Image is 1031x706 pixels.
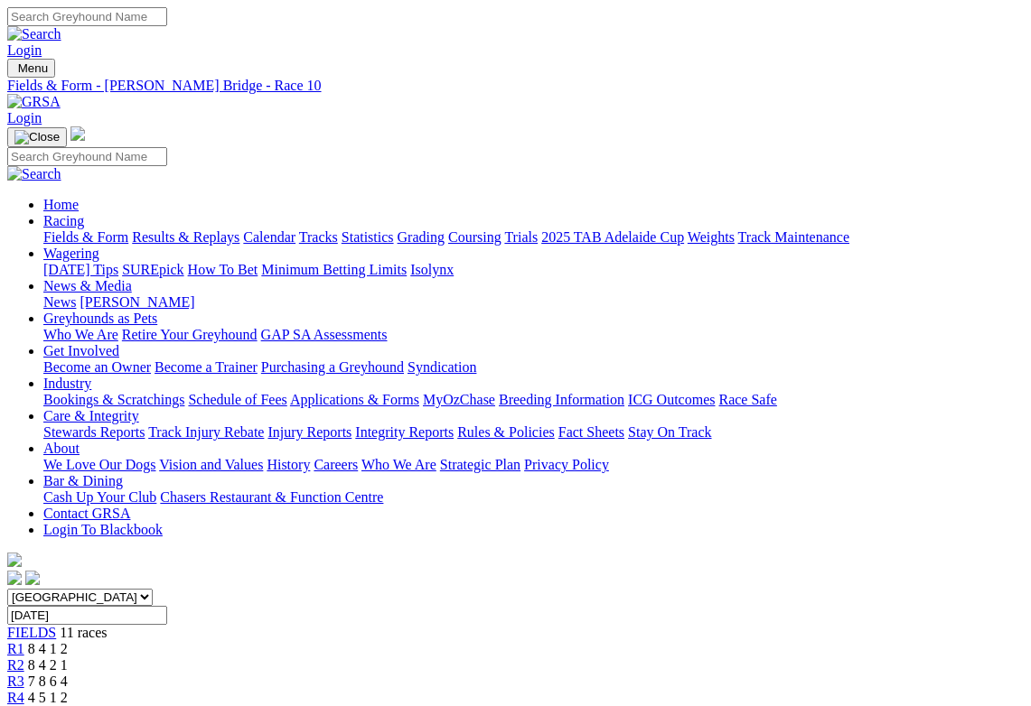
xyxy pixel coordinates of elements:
a: GAP SA Assessments [261,327,388,342]
div: Get Involved [43,359,1024,376]
div: Bar & Dining [43,489,1024,506]
a: Stay On Track [628,424,711,440]
a: Who We Are [361,457,436,472]
a: Purchasing a Greyhound [261,359,404,375]
a: Coursing [448,229,501,245]
a: R4 [7,690,24,705]
a: Care & Integrity [43,408,139,423]
input: Select date [7,606,167,625]
img: logo-grsa-white.png [7,553,22,567]
a: Trials [504,229,538,245]
img: Search [7,26,61,42]
a: Wagering [43,246,99,261]
img: facebook.svg [7,571,22,585]
a: Calendar [243,229,295,245]
a: Cash Up Your Club [43,489,156,505]
a: Integrity Reports [355,424,454,440]
a: Minimum Betting Limits [261,262,407,277]
div: About [43,457,1024,473]
a: SUREpick [122,262,183,277]
a: Applications & Forms [290,392,419,407]
a: Login To Blackbook [43,522,163,537]
a: Isolynx [410,262,454,277]
a: History [267,457,310,472]
input: Search [7,147,167,166]
a: Racing [43,213,84,228]
a: ICG Outcomes [628,392,715,407]
span: 7 8 6 4 [28,673,68,689]
a: Injury Reports [267,424,351,440]
a: Bookings & Scratchings [43,392,184,407]
span: 8 4 1 2 [28,641,68,656]
a: Strategic Plan [440,457,520,472]
a: Home [43,197,79,212]
a: How To Bet [188,262,258,277]
a: Rules & Policies [457,424,555,440]
a: Syndication [408,359,476,375]
a: Fact Sheets [558,424,624,440]
img: Search [7,166,61,182]
input: Search [7,7,167,26]
a: Industry [43,376,91,391]
a: FIELDS [7,625,56,640]
a: Get Involved [43,343,119,358]
a: Careers [314,457,358,472]
a: Track Maintenance [738,229,849,245]
a: Fields & Form - [PERSON_NAME] Bridge - Race 10 [7,78,1024,94]
a: News [43,294,76,310]
a: Vision and Values [159,457,263,472]
span: Menu [18,61,48,75]
a: Chasers Restaurant & Function Centre [160,489,383,505]
a: 2025 TAB Adelaide Cup [541,229,684,245]
img: GRSA [7,94,61,110]
a: News & Media [43,278,132,293]
img: twitter.svg [25,571,40,585]
a: Tracks [299,229,338,245]
a: Contact GRSA [43,506,130,521]
a: [PERSON_NAME] [80,294,194,310]
a: Become an Owner [43,359,151,375]
div: Wagering [43,262,1024,278]
a: Login [7,42,42,58]
div: Care & Integrity [43,424,1024,441]
a: Race Safe [718,392,776,407]
span: 11 races [60,625,107,640]
a: Schedule of Fees [188,392,286,407]
a: Grading [398,229,445,245]
a: Stewards Reports [43,424,145,440]
a: Bar & Dining [43,473,123,488]
a: Statistics [342,229,394,245]
button: Toggle navigation [7,59,55,78]
div: Greyhounds as Pets [43,327,1024,343]
a: About [43,441,80,456]
span: 8 4 2 1 [28,657,68,673]
div: News & Media [43,294,1024,311]
a: Greyhounds as Pets [43,311,157,326]
a: Weights [688,229,735,245]
span: 4 5 1 2 [28,690,68,705]
a: Privacy Policy [524,457,609,472]
div: Industry [43,392,1024,408]
img: logo-grsa-white.png [70,126,85,141]
img: Close [14,130,60,144]
a: We Love Our Dogs [43,457,155,472]
a: R3 [7,673,24,689]
button: Toggle navigation [7,127,67,147]
a: Who We Are [43,327,118,342]
a: Login [7,110,42,125]
a: MyOzChase [423,392,495,407]
a: Track Injury Rebate [148,424,264,440]
a: [DATE] Tips [43,262,118,277]
a: Results & Replays [132,229,239,245]
div: Racing [43,229,1024,246]
a: Become a Trainer [155,359,258,375]
a: Retire Your Greyhound [122,327,258,342]
a: R1 [7,641,24,656]
a: R2 [7,657,24,673]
